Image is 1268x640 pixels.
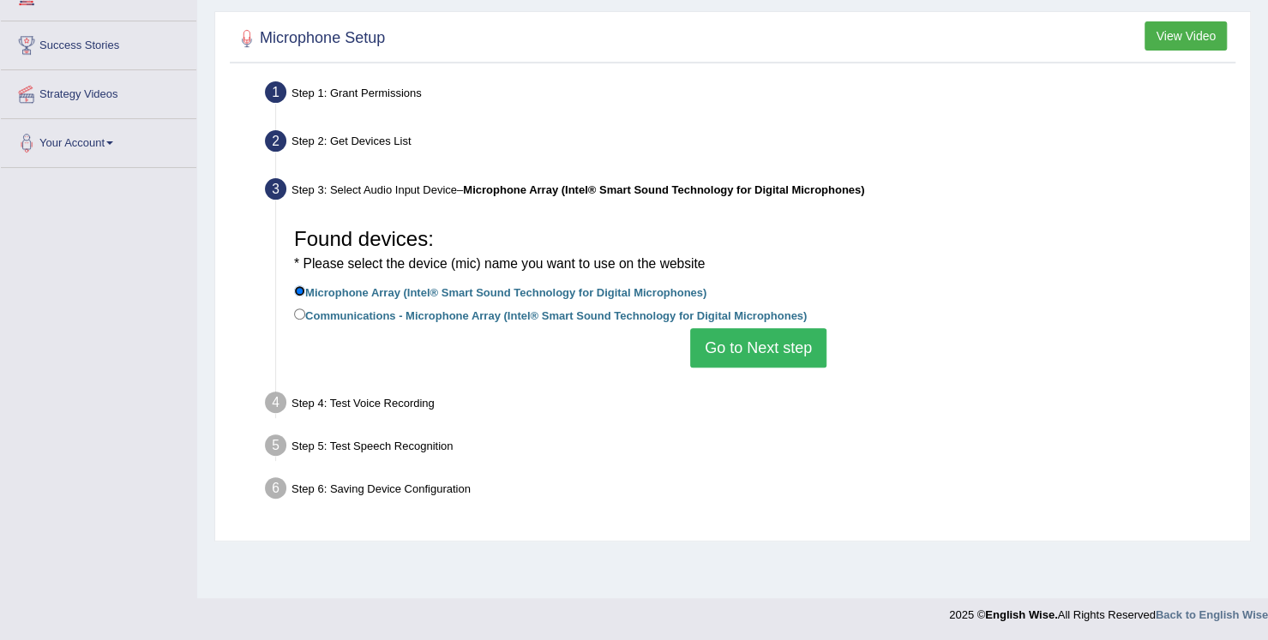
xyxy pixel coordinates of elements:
[257,429,1242,467] div: Step 5: Test Speech Recognition
[257,125,1242,163] div: Step 2: Get Devices List
[257,76,1242,114] div: Step 1: Grant Permissions
[257,386,1242,424] div: Step 4: Test Voice Recording
[257,173,1242,211] div: Step 3: Select Audio Input Device
[457,183,864,196] span: –
[294,228,1223,273] h3: Found devices:
[1,70,196,113] a: Strategy Videos
[1,119,196,162] a: Your Account
[690,328,826,368] button: Go to Next step
[294,256,705,271] small: * Please select the device (mic) name you want to use on the website
[294,305,807,324] label: Communications - Microphone Array (Intel® Smart Sound Technology for Digital Microphones)
[463,183,864,196] b: Microphone Array (Intel® Smart Sound Technology for Digital Microphones)
[234,26,385,51] h2: Microphone Setup
[1,21,196,64] a: Success Stories
[294,282,706,301] label: Microphone Array (Intel® Smart Sound Technology for Digital Microphones)
[294,308,305,320] input: Communications - Microphone Array (Intel® Smart Sound Technology for Digital Microphones)
[1156,608,1268,621] a: Back to English Wise
[257,472,1242,510] div: Step 6: Saving Device Configuration
[985,608,1057,621] strong: English Wise.
[1145,21,1227,51] button: View Video
[294,285,305,296] input: Microphone Array (Intel® Smart Sound Technology for Digital Microphones)
[949,598,1268,623] div: 2025 © All Rights Reserved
